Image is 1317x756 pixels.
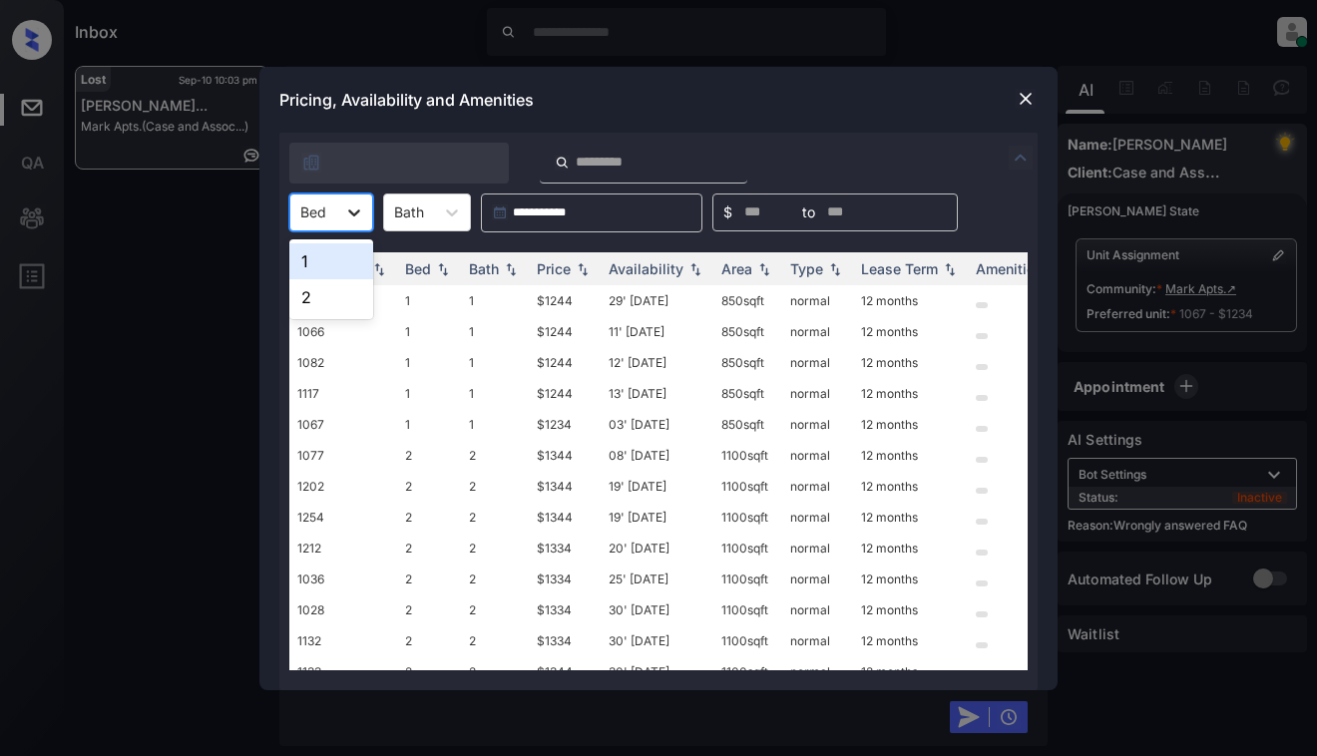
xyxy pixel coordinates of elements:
[461,378,529,409] td: 1
[397,594,461,625] td: 2
[573,261,593,275] img: sorting
[782,656,853,687] td: normal
[397,564,461,594] td: 2
[529,316,601,347] td: $1244
[853,564,968,594] td: 12 months
[782,564,853,594] td: normal
[861,260,938,277] div: Lease Term
[782,502,853,533] td: normal
[461,625,529,656] td: 2
[601,378,713,409] td: 13' [DATE]
[397,347,461,378] td: 1
[405,260,431,277] div: Bed
[537,260,571,277] div: Price
[289,502,397,533] td: 1254
[713,564,782,594] td: 1100 sqft
[713,378,782,409] td: 850 sqft
[397,471,461,502] td: 2
[853,594,968,625] td: 12 months
[461,285,529,316] td: 1
[853,378,968,409] td: 12 months
[601,440,713,471] td: 08' [DATE]
[685,261,705,275] img: sorting
[782,533,853,564] td: normal
[433,261,453,275] img: sorting
[529,656,601,687] td: $1344
[853,347,968,378] td: 12 months
[782,285,853,316] td: normal
[461,502,529,533] td: 2
[461,440,529,471] td: 2
[723,201,732,223] span: $
[461,347,529,378] td: 1
[721,260,752,277] div: Area
[713,285,782,316] td: 850 sqft
[782,625,853,656] td: normal
[529,471,601,502] td: $1344
[289,594,397,625] td: 1028
[259,67,1058,133] div: Pricing, Availability and Amenities
[289,316,397,347] td: 1066
[601,285,713,316] td: 29' [DATE]
[853,409,968,440] td: 12 months
[289,378,397,409] td: 1117
[853,316,968,347] td: 12 months
[782,378,853,409] td: normal
[289,347,397,378] td: 1082
[713,625,782,656] td: 1100 sqft
[397,440,461,471] td: 2
[1009,146,1033,170] img: icon-zuma
[469,260,499,277] div: Bath
[289,533,397,564] td: 1212
[713,316,782,347] td: 850 sqft
[397,625,461,656] td: 2
[853,285,968,316] td: 12 months
[601,316,713,347] td: 11' [DATE]
[529,285,601,316] td: $1244
[397,533,461,564] td: 2
[397,316,461,347] td: 1
[782,316,853,347] td: normal
[397,285,461,316] td: 1
[461,409,529,440] td: 1
[713,533,782,564] td: 1100 sqft
[289,656,397,687] td: 1133
[529,378,601,409] td: $1244
[601,625,713,656] td: 30' [DATE]
[529,440,601,471] td: $1344
[397,656,461,687] td: 2
[289,243,373,279] div: 1
[529,409,601,440] td: $1234
[782,594,853,625] td: normal
[601,409,713,440] td: 03' [DATE]
[461,594,529,625] td: 2
[713,594,782,625] td: 1100 sqft
[782,440,853,471] td: normal
[397,378,461,409] td: 1
[754,261,774,275] img: sorting
[397,502,461,533] td: 2
[461,471,529,502] td: 2
[713,502,782,533] td: 1100 sqft
[301,153,321,173] img: icon-zuma
[853,625,968,656] td: 12 months
[940,261,960,275] img: sorting
[289,409,397,440] td: 1067
[790,260,823,277] div: Type
[601,533,713,564] td: 20' [DATE]
[289,279,373,315] div: 2
[601,471,713,502] td: 19' [DATE]
[529,564,601,594] td: $1334
[289,471,397,502] td: 1202
[529,347,601,378] td: $1244
[825,261,845,275] img: sorting
[289,625,397,656] td: 1132
[461,533,529,564] td: 2
[782,347,853,378] td: normal
[461,316,529,347] td: 1
[976,260,1043,277] div: Amenities
[555,154,570,172] img: icon-zuma
[289,564,397,594] td: 1036
[601,594,713,625] td: 30' [DATE]
[802,201,815,223] span: to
